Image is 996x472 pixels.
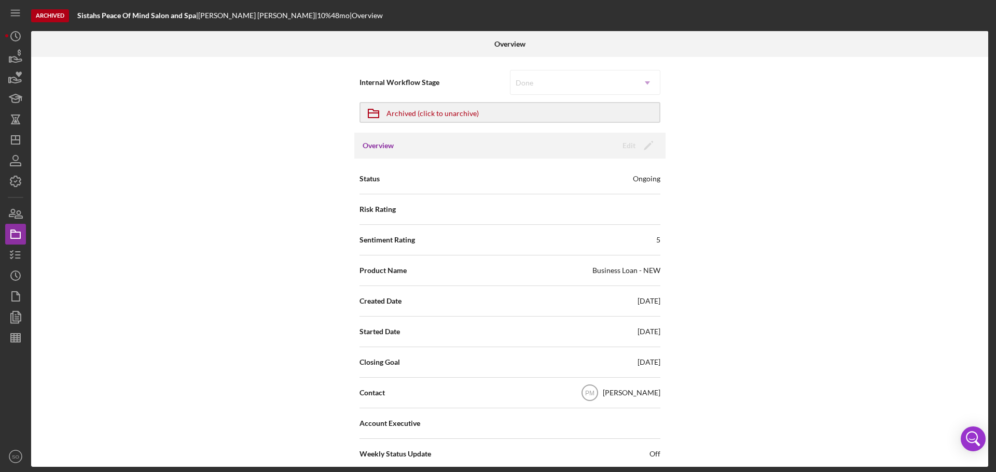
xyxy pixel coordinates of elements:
[317,11,331,20] div: 10 %
[592,265,660,276] div: Business Loan - NEW
[359,77,510,88] span: Internal Workflow Stage
[359,357,400,367] span: Closing Goal
[359,174,380,184] span: Status
[649,449,660,459] span: Off
[359,388,385,398] span: Contact
[603,388,660,398] div: [PERSON_NAME]
[31,9,69,22] div: Archived
[12,454,19,460] text: SO
[359,449,431,459] span: Weekly Status Update
[622,138,635,153] div: Edit
[638,357,660,367] div: [DATE]
[616,138,657,153] button: Edit
[363,140,394,151] h3: Overview
[359,418,420,428] span: Account Executive
[5,446,26,467] button: SO
[350,11,383,20] div: | Overview
[198,11,317,20] div: [PERSON_NAME] [PERSON_NAME] |
[494,40,525,48] b: Overview
[359,235,415,245] span: Sentiment Rating
[359,326,400,337] span: Started Date
[77,11,196,20] b: Sistahs Peace Of Mind Salon and Spa
[359,265,407,276] span: Product Name
[638,326,660,337] div: [DATE]
[359,204,396,214] span: Risk Rating
[359,296,402,306] span: Created Date
[961,426,986,451] div: Open Intercom Messenger
[386,103,479,122] div: Archived (click to unarchive)
[359,102,660,123] button: Archived (click to unarchive)
[638,296,660,306] div: [DATE]
[633,174,660,184] div: Ongoing
[331,11,350,20] div: 48 mo
[656,235,660,245] div: 5
[585,390,594,397] text: PM
[77,11,198,20] div: |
